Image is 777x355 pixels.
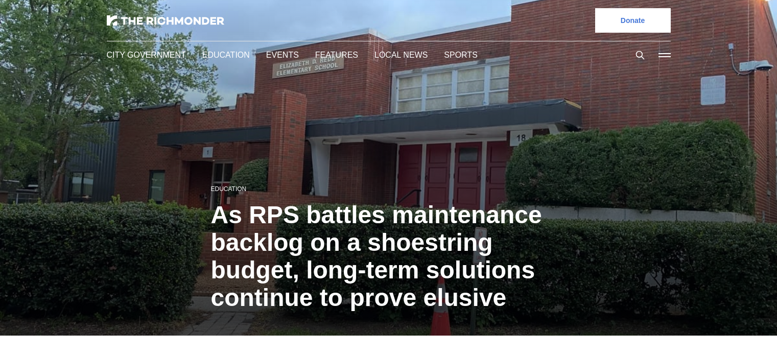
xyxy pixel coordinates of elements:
[211,157,245,165] a: Education
[632,48,648,63] button: Search this site
[691,305,777,355] iframe: portal-trigger
[595,8,671,33] a: Donate
[200,49,247,61] a: Education
[107,15,224,26] img: The Richmonder
[211,174,567,312] h1: As RPS battles maintenance backlog on a shoestring budget, long-term solutions continue to prove ...
[433,49,464,61] a: Sports
[366,49,417,61] a: Local News
[310,49,350,61] a: Features
[264,49,294,61] a: Events
[107,49,183,61] a: City Government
